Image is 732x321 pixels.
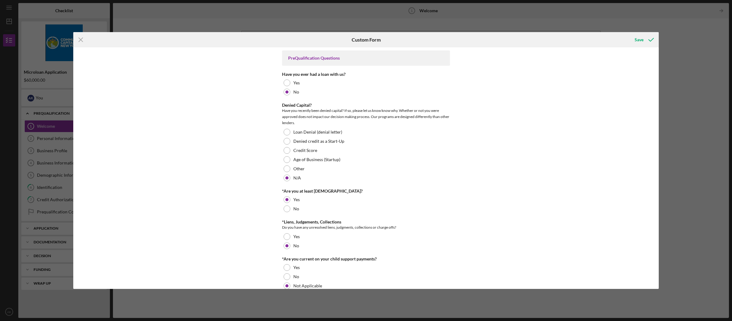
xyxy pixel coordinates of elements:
div: Have you ever had a loan with us? [282,72,450,77]
div: Have you recently been denied capital? If so, please let us know know why. Whether or not you wer... [282,108,450,126]
label: No [293,243,299,248]
label: Credit Score [293,148,317,153]
div: PreQualification Questions [288,56,444,61]
label: No [293,90,299,94]
label: Not Applicable [293,283,322,288]
label: Age of Business (Startup) [293,157,340,162]
label: Yes [293,234,300,239]
label: Other [293,166,305,171]
div: *Liens, Judgements, Collections [282,220,450,224]
h6: Custom Form [352,37,381,42]
label: Yes [293,80,300,85]
div: Save [635,34,643,46]
label: N/A [293,175,301,180]
label: Denied credit as a Start-Up [293,139,344,144]
label: Loan Denial (denial letter) [293,130,342,135]
div: *Are you at least [DEMOGRAPHIC_DATA]? [282,189,450,194]
label: No [293,274,299,279]
label: Yes [293,265,300,270]
button: Save [629,34,659,46]
div: Do you have any unresolved liens, judgments, collections or charge offs? [282,224,450,231]
label: Yes [293,197,300,202]
div: *Are you current on your child support payments? [282,256,450,261]
label: No [293,206,299,211]
div: Denied Capital? [282,103,450,108]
